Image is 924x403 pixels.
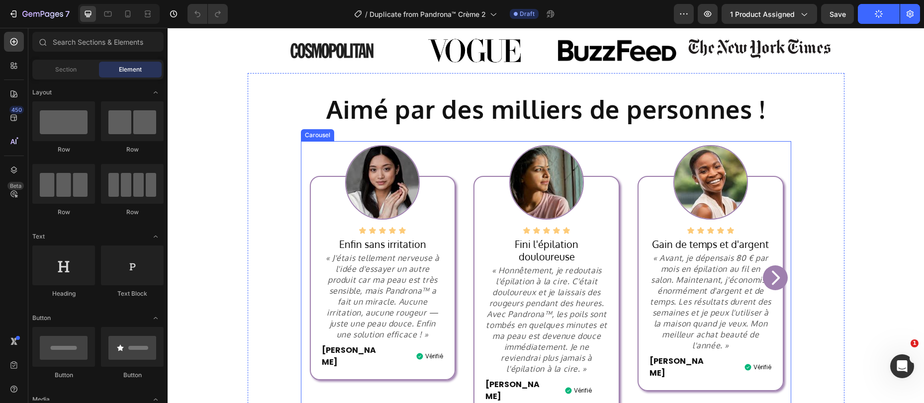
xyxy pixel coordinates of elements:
span: Save [830,10,846,18]
button: 7 [4,4,74,24]
div: Beta [7,182,24,190]
h2: [PERSON_NAME] [481,326,541,352]
button: 1 product assigned [722,4,817,24]
span: / [365,9,368,19]
p: « Avant, je dépensais 80 € par mois en épilation au fil en salon. Maintenant, j'économise énormém... [482,225,604,323]
span: Layout [32,88,52,97]
span: Toggle open [148,229,164,244]
div: Row [32,145,95,154]
img: gempages_569346361628033918-55ffc4c3-1c52-4428-b70d-3c06b53a91fc.jpg [342,117,416,192]
img: gempages_569346361628033918-13a83a39-791c-4ff3-b412-e9d07cd67fb8.jpg [178,117,252,192]
div: Row [101,208,164,217]
div: Carousel [135,103,165,112]
span: Section [55,65,77,74]
span: 1 product assigned [730,9,795,19]
p: Enfin sans irritation [154,210,276,223]
span: Toggle open [148,310,164,326]
span: Element [119,65,142,74]
h2: [PERSON_NAME] [153,316,213,341]
span: Duplicate from Pandrona™ Crème 2 [370,9,486,19]
div: Row [101,145,164,154]
iframe: Intercom live chat [890,354,914,378]
button: Carousel Next Arrow [595,238,620,262]
div: 450 [9,106,24,114]
h2: [PERSON_NAME] [317,350,377,376]
img: gempages_569346361628033918-e2589a71-53b8-414f-a9c9-e5b21b021dce.jpg [506,117,580,192]
p: 7 [65,8,70,20]
div: Undo/Redo [187,4,228,24]
span: Toggle open [148,84,164,100]
div: Button [101,371,164,380]
div: Row [32,208,95,217]
span: 1 [911,339,919,347]
input: Search Sections & Elements [32,32,164,52]
p: Vérifié [406,357,424,368]
div: Text Block [101,289,164,298]
span: Draft [520,9,535,18]
p: Fini l'épilation douloureuse [318,210,440,235]
p: « Honnêtement, je redoutais l'épilation à la cire. C'était douloureux et je laissais des rougeurs... [318,237,440,346]
p: « J'étais tellement nerveuse à l'idée d'essayer un autre produit car ma peau est très sensible, m... [154,225,276,312]
iframe: Design area [168,28,924,403]
div: Button [32,371,95,380]
p: Gain de temps et d'argent [482,210,604,223]
div: Heading [32,289,95,298]
p: Vérifié [586,334,604,345]
span: Button [32,314,51,322]
button: Save [821,4,854,24]
span: Text [32,232,45,241]
p: Vérifié [258,323,276,334]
